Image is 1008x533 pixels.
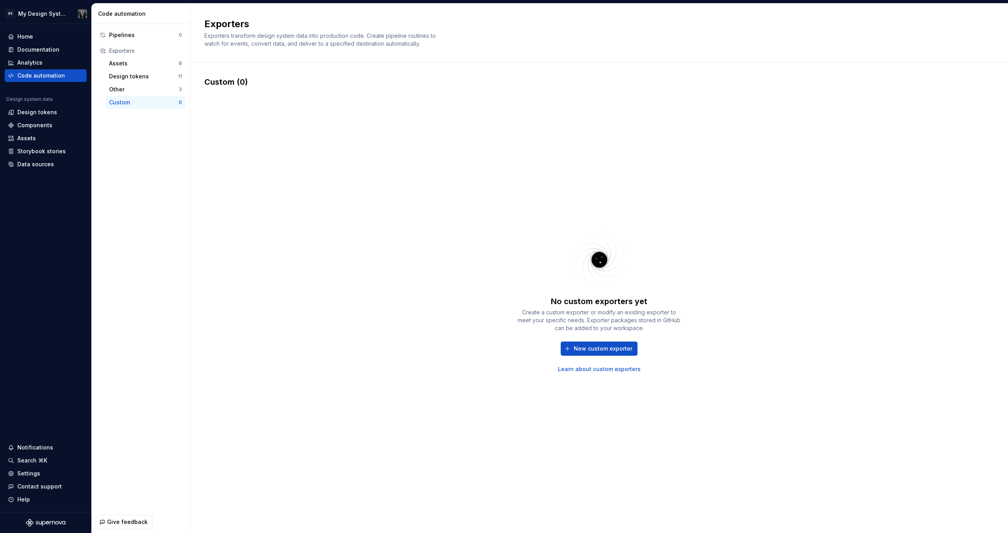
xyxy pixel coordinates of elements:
[5,454,87,467] button: Search ⌘K
[17,444,53,451] div: Notifications
[5,119,87,132] a: Components
[109,85,179,93] div: Other
[5,493,87,506] button: Help
[17,121,52,129] div: Components
[5,56,87,69] a: Analytics
[204,76,994,87] div: Custom (0)
[109,59,179,67] div: Assets
[17,59,43,67] div: Analytics
[17,46,59,54] div: Documentation
[5,467,87,480] a: Settings
[96,515,153,529] button: Give feedback
[17,33,33,41] div: Home
[17,160,54,168] div: Data sources
[574,345,632,353] span: New custom exporter
[204,18,984,30] h2: Exporters
[558,365,641,373] a: Learn about custom exporters
[17,108,57,116] div: Design tokens
[78,9,87,19] img: Jake Carter
[106,96,185,109] button: Custom0
[106,70,185,83] button: Design tokens11
[5,43,87,56] a: Documentation
[5,441,87,454] button: Notifications
[178,73,182,80] div: 11
[551,296,647,307] div: No custom exporters yet
[26,519,65,527] svg: Supernova Logo
[17,483,62,490] div: Contact support
[17,147,66,155] div: Storybook stories
[5,30,87,43] a: Home
[179,86,182,93] div: 3
[17,72,65,80] div: Code automation
[6,9,15,19] div: PF
[6,96,53,102] div: Design system data
[109,31,179,39] div: Pipelines
[17,496,30,503] div: Help
[5,158,87,171] a: Data sources
[5,132,87,145] a: Assets
[5,69,87,82] a: Code automation
[204,32,437,47] span: Exporters transform design system data into production code. Create pipeline routines to watch fo...
[17,470,40,477] div: Settings
[96,29,185,41] button: Pipelines0
[5,106,87,119] a: Design tokens
[2,5,90,22] button: PFMy Design SystemJake Carter
[179,32,182,38] div: 0
[5,480,87,493] button: Contact support
[17,457,47,464] div: Search ⌘K
[179,99,182,106] div: 0
[5,145,87,158] a: Storybook stories
[107,518,148,526] span: Give feedback
[517,308,682,332] div: Create a custom exporter or modify an existing exporter to meet your specific needs. Exporter pac...
[18,10,69,18] div: My Design System
[106,57,185,70] button: Assets8
[106,83,185,96] button: Other3
[561,342,637,356] button: New custom exporter
[17,134,36,142] div: Assets
[179,60,182,67] div: 8
[109,72,178,80] div: Design tokens
[98,10,187,18] div: Code automation
[109,98,179,106] div: Custom
[109,47,182,55] div: Exporters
